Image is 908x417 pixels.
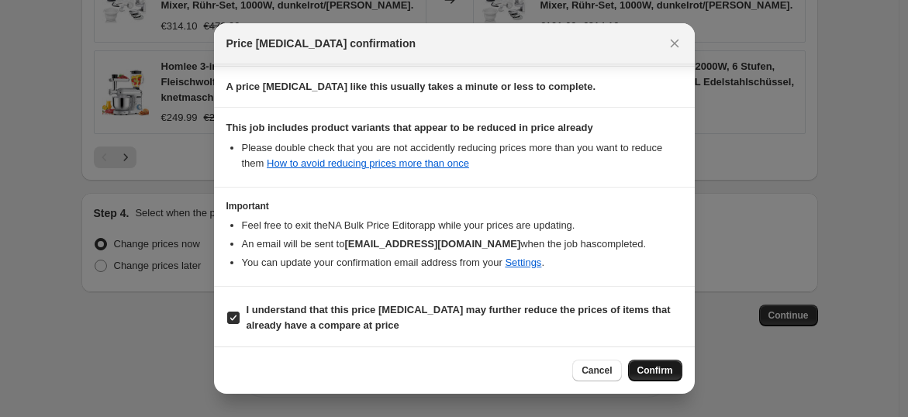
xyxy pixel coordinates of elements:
button: Close [664,33,685,54]
span: Confirm [637,364,673,377]
b: A price [MEDICAL_DATA] like this usually takes a minute or less to complete. [226,81,596,92]
button: Cancel [572,360,621,381]
h3: Important [226,200,682,212]
a: Settings [505,257,541,268]
a: How to avoid reducing prices more than once [267,157,469,169]
b: [EMAIL_ADDRESS][DOMAIN_NAME] [344,238,520,250]
span: Price [MEDICAL_DATA] confirmation [226,36,416,51]
b: I understand that this price [MEDICAL_DATA] may further reduce the prices of items that already h... [247,304,671,331]
li: An email will be sent to when the job has completed . [242,236,682,252]
b: This job includes product variants that appear to be reduced in price already [226,122,593,133]
button: Confirm [628,360,682,381]
li: You can update your confirmation email address from your . [242,255,682,271]
li: Feel free to exit the NA Bulk Price Editor app while your prices are updating. [242,218,682,233]
li: Please double check that you are not accidently reducing prices more than you want to reduce them [242,140,682,171]
span: Cancel [582,364,612,377]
